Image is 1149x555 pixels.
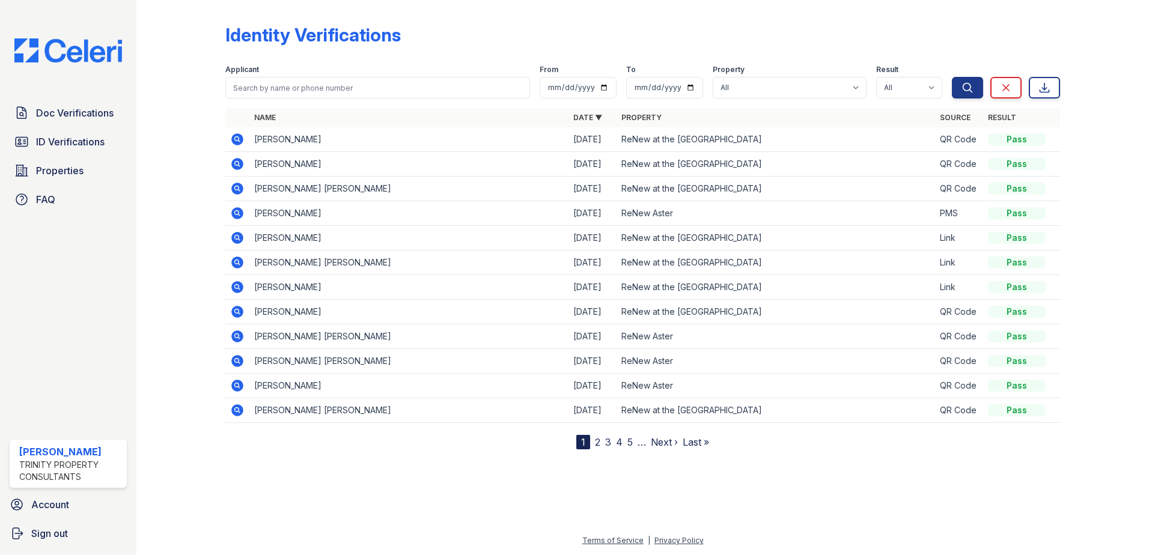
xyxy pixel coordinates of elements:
td: PMS [935,201,983,226]
span: ID Verifications [36,135,105,149]
td: Link [935,226,983,250]
a: Source [940,113,971,122]
td: [DATE] [568,374,617,398]
td: QR Code [935,127,983,152]
div: Pass [988,256,1046,268]
td: [PERSON_NAME] [249,152,568,177]
td: [DATE] [568,201,617,226]
label: Applicant [225,65,259,74]
td: ReNew at the [GEOGRAPHIC_DATA] [617,152,936,177]
div: Pass [988,281,1046,293]
td: ReNew at the [GEOGRAPHIC_DATA] [617,300,936,324]
td: [PERSON_NAME] [PERSON_NAME] [249,250,568,275]
div: Identity Verifications [225,24,401,46]
a: Date ▼ [573,113,602,122]
div: Trinity Property Consultants [19,459,122,483]
td: QR Code [935,374,983,398]
div: Pass [988,330,1046,342]
td: QR Code [935,152,983,177]
td: [PERSON_NAME] [249,275,568,300]
a: Name [254,113,276,122]
td: QR Code [935,300,983,324]
td: [DATE] [568,300,617,324]
td: [PERSON_NAME] [249,127,568,152]
a: Properties [10,159,127,183]
input: Search by name or phone number [225,77,530,99]
a: Privacy Policy [654,536,704,545]
td: ReNew Aster [617,201,936,226]
label: Result [876,65,898,74]
span: Properties [36,163,84,178]
div: Pass [988,133,1046,145]
td: QR Code [935,177,983,201]
td: [DATE] [568,177,617,201]
span: Account [31,497,69,512]
td: [DATE] [568,152,617,177]
div: | [648,536,650,545]
td: ReNew at the [GEOGRAPHIC_DATA] [617,177,936,201]
div: Pass [988,183,1046,195]
a: Terms of Service [582,536,644,545]
td: [DATE] [568,250,617,275]
a: Account [5,493,132,517]
td: ReNew Aster [617,374,936,398]
span: … [638,435,646,449]
div: Pass [988,355,1046,367]
div: Pass [988,306,1046,318]
div: 1 [576,435,590,449]
div: Pass [988,207,1046,219]
td: [DATE] [568,226,617,250]
a: Property [621,113,662,122]
a: 5 [627,436,633,448]
td: ReNew Aster [617,349,936,374]
span: FAQ [36,192,55,207]
div: Pass [988,404,1046,416]
td: [PERSON_NAME] [PERSON_NAME] [249,349,568,374]
div: Pass [988,380,1046,392]
span: Doc Verifications [36,106,114,120]
td: QR Code [935,398,983,423]
td: [PERSON_NAME] [249,374,568,398]
td: [DATE] [568,349,617,374]
a: Result [988,113,1016,122]
a: ID Verifications [10,130,127,154]
td: [DATE] [568,324,617,349]
td: [DATE] [568,127,617,152]
a: Doc Verifications [10,101,127,125]
td: ReNew at the [GEOGRAPHIC_DATA] [617,250,936,275]
td: QR Code [935,349,983,374]
div: Pass [988,232,1046,244]
span: Sign out [31,526,68,541]
td: ReNew at the [GEOGRAPHIC_DATA] [617,226,936,250]
td: [PERSON_NAME] [249,201,568,226]
td: [DATE] [568,275,617,300]
td: Link [935,275,983,300]
label: From [540,65,558,74]
td: Link [935,250,983,275]
td: [PERSON_NAME] [PERSON_NAME] [249,398,568,423]
a: Next › [651,436,678,448]
div: Pass [988,158,1046,170]
a: Last » [683,436,709,448]
td: ReNew at the [GEOGRAPHIC_DATA] [617,127,936,152]
a: Sign out [5,521,132,545]
td: [PERSON_NAME] [249,300,568,324]
td: [PERSON_NAME] [PERSON_NAME] [249,177,568,201]
td: [PERSON_NAME] [249,226,568,250]
a: 4 [616,436,623,448]
div: [PERSON_NAME] [19,444,122,459]
td: ReNew at the [GEOGRAPHIC_DATA] [617,398,936,423]
img: CE_Logo_Blue-a8612792a0a2168367f1c8372b55b34899dd931a85d93a1a3d3e32e68fde9ad4.png [5,38,132,62]
label: Property [713,65,745,74]
td: [PERSON_NAME] [PERSON_NAME] [249,324,568,349]
a: FAQ [10,187,127,211]
a: 3 [605,436,611,448]
label: To [626,65,636,74]
a: 2 [595,436,600,448]
td: QR Code [935,324,983,349]
td: [DATE] [568,398,617,423]
td: ReNew at the [GEOGRAPHIC_DATA] [617,275,936,300]
td: ReNew Aster [617,324,936,349]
